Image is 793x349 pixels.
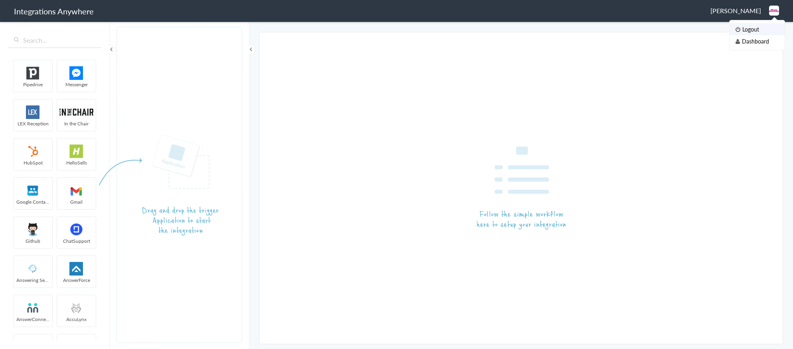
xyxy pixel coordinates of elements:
[16,223,50,236] img: github.png
[14,277,52,284] span: Answering Service
[16,66,50,80] img: pipedrive.png
[59,105,93,119] img: inch-logo.svg
[14,316,52,323] span: AnswerConnect
[14,6,94,17] h1: Integrations Anywhere
[8,33,102,48] input: Search...
[14,81,52,88] span: Pipedrive
[730,23,785,35] li: Logout
[730,35,785,47] li: Dashboard
[16,184,50,197] img: googleContact_logo.png
[14,238,52,244] span: Github
[57,120,96,127] span: In the Chair
[57,81,96,88] span: Messenger
[57,198,96,205] span: Gmail
[59,145,93,158] img: hs-app-logo.svg
[59,262,93,276] img: af-app-logo.svg
[16,262,50,276] img: Answering_service.png
[16,145,50,158] img: hubspot-logo.svg
[14,159,52,166] span: HubSpot
[59,223,93,236] img: chatsupport-icon.svg
[14,198,52,205] span: Google Contacts
[57,316,96,323] span: AccuLynx
[57,238,96,244] span: ChatSupport
[14,120,52,127] span: LEX Reception
[59,184,93,197] img: gmail-logo.svg
[16,105,50,119] img: lex-app-logo.svg
[769,6,779,16] img: 42bf361a-08d4-416b-8073-2fce07ec186a.png
[99,134,219,236] img: instruction-trigger.png
[59,66,93,80] img: FBM.png
[710,6,761,15] span: [PERSON_NAME]
[57,159,96,166] span: HelloSells
[477,147,566,230] img: instruction-workflow.png
[59,301,93,315] img: acculynx-logo.svg
[16,301,50,315] img: answerconnect-logo.svg
[57,277,96,284] span: AnswerForce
